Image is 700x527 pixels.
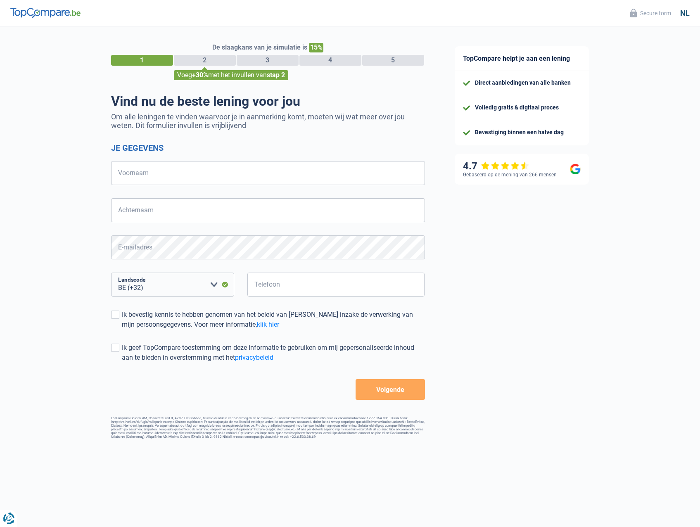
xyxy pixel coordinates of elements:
div: Gebaseerd op de mening van 266 mensen [463,172,557,178]
h2: Je gegevens [111,143,425,153]
div: Ik bevestig kennis te hebben genomen van het beleid van [PERSON_NAME] inzake de verwerking van mi... [122,310,425,330]
footer: LorEmipsum Dolorsi AM, Consecteturad 0, 4287 Elit-Seddoe, te incididuntut la et doloremag ali en ... [111,416,425,439]
div: TopCompare helpt je aan een lening [455,46,589,71]
p: Om alle leningen te vinden waarvoor je in aanmerking komt, moeten wij wat meer over jou weten. Di... [111,112,425,130]
span: 15% [309,43,323,52]
div: 5 [362,55,424,66]
a: klik hier [257,320,279,328]
div: 1 [111,55,173,66]
span: De slaagkans van je simulatie is [212,43,307,51]
div: Ik geef TopCompare toestemming om deze informatie te gebruiken om mij gepersonaliseerde inhoud aa... [122,343,425,363]
div: Voeg met het invullen van [174,70,288,80]
button: Secure form [625,6,676,20]
input: 401020304 [247,273,425,297]
div: Direct aanbiedingen van alle banken [475,79,571,86]
span: stap 2 [267,71,285,79]
img: TopCompare Logo [10,8,81,18]
div: 4.7 [463,160,529,172]
div: Volledig gratis & digitaal proces [475,104,559,111]
div: Bevestiging binnen een halve dag [475,129,564,136]
div: 3 [237,55,299,66]
h1: Vind nu de beste lening voor jou [111,93,425,109]
span: +30% [192,71,208,79]
div: 2 [174,55,236,66]
button: Volgende [356,379,425,400]
a: privacybeleid [235,354,273,361]
div: nl [680,9,690,18]
div: 4 [299,55,361,66]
